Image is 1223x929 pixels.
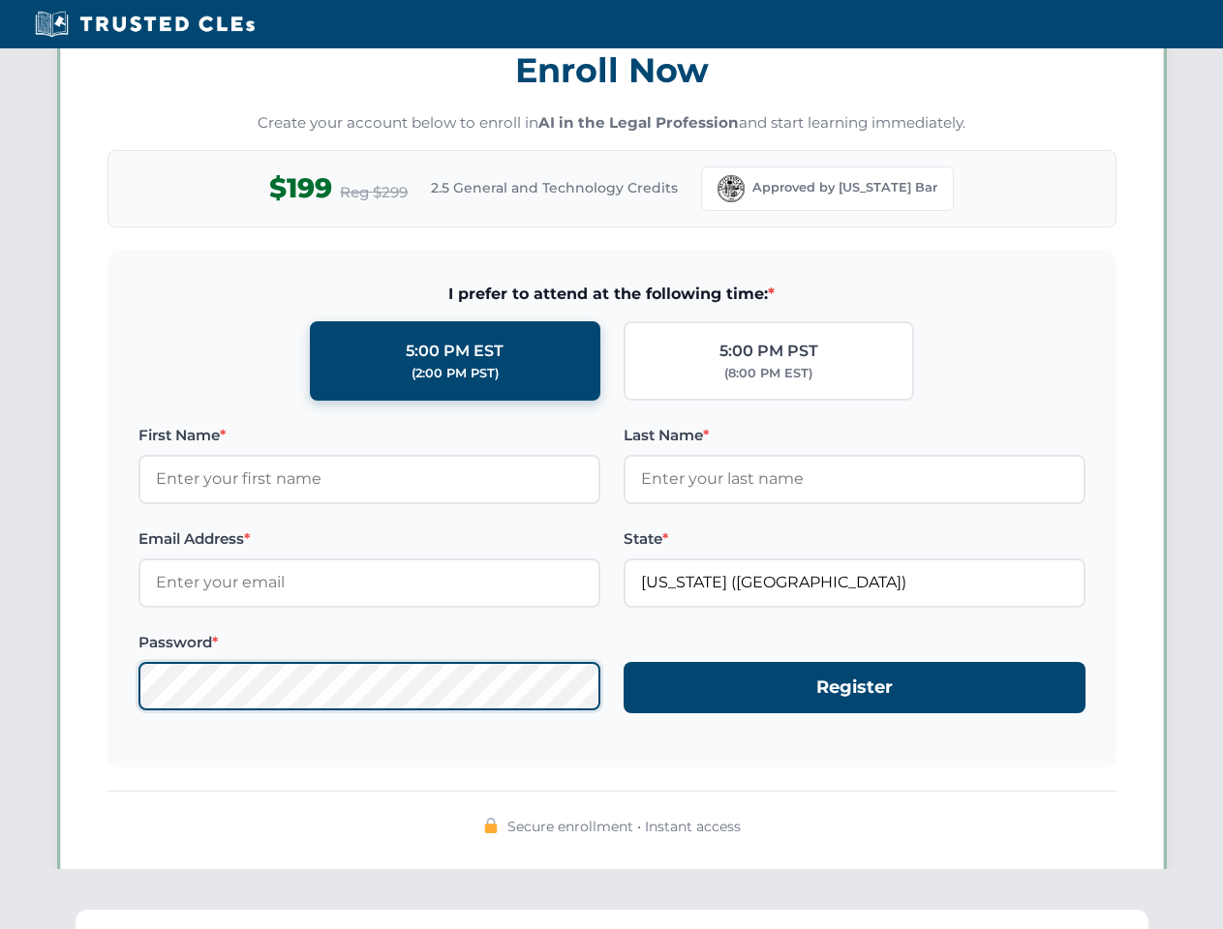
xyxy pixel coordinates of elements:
[138,282,1085,307] span: I prefer to attend at the following time:
[507,816,741,837] span: Secure enrollment • Instant access
[483,818,499,833] img: 🔒
[29,10,260,39] img: Trusted CLEs
[138,455,600,503] input: Enter your first name
[412,364,499,383] div: (2:00 PM PST)
[624,662,1085,713] button: Register
[138,424,600,447] label: First Name
[138,558,600,607] input: Enter your email
[624,424,1085,447] label: Last Name
[719,339,818,364] div: 5:00 PM PST
[138,631,600,654] label: Password
[107,40,1116,101] h3: Enroll Now
[107,112,1116,135] p: Create your account below to enroll in and start learning immediately.
[138,527,600,551] label: Email Address
[718,175,745,202] img: Florida Bar
[624,558,1085,607] input: Florida (FL)
[538,113,739,132] strong: AI in the Legal Profession
[340,181,408,204] span: Reg $299
[624,527,1085,551] label: State
[724,364,812,383] div: (8:00 PM EST)
[752,178,937,197] span: Approved by [US_STATE] Bar
[269,166,332,210] span: $199
[406,339,504,364] div: 5:00 PM EST
[624,455,1085,503] input: Enter your last name
[431,177,678,198] span: 2.5 General and Technology Credits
